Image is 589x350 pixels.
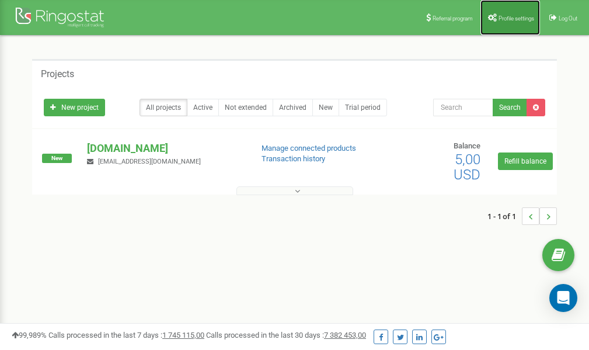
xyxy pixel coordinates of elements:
[42,154,72,163] span: New
[187,99,219,116] a: Active
[98,158,201,165] span: [EMAIL_ADDRESS][DOMAIN_NAME]
[339,99,387,116] a: Trial period
[41,69,74,79] h5: Projects
[499,15,534,22] span: Profile settings
[162,331,204,339] u: 1 745 115,00
[549,284,577,312] div: Open Intercom Messenger
[140,99,187,116] a: All projects
[48,331,204,339] span: Calls processed in the last 7 days :
[454,141,480,150] span: Balance
[262,144,356,153] a: Manage connected products
[324,331,366,339] u: 7 382 453,00
[487,196,557,237] nav: ...
[273,99,313,116] a: Archived
[493,99,527,116] button: Search
[44,99,105,116] a: New project
[312,99,339,116] a: New
[87,141,242,156] p: [DOMAIN_NAME]
[206,331,366,339] span: Calls processed in the last 30 days :
[433,15,473,22] span: Referral program
[218,99,273,116] a: Not extended
[559,15,577,22] span: Log Out
[498,153,553,170] a: Refill balance
[262,154,325,163] a: Transaction history
[433,99,493,116] input: Search
[12,331,47,339] span: 99,989%
[454,151,480,183] span: 5,00 USD
[487,207,522,225] span: 1 - 1 of 1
